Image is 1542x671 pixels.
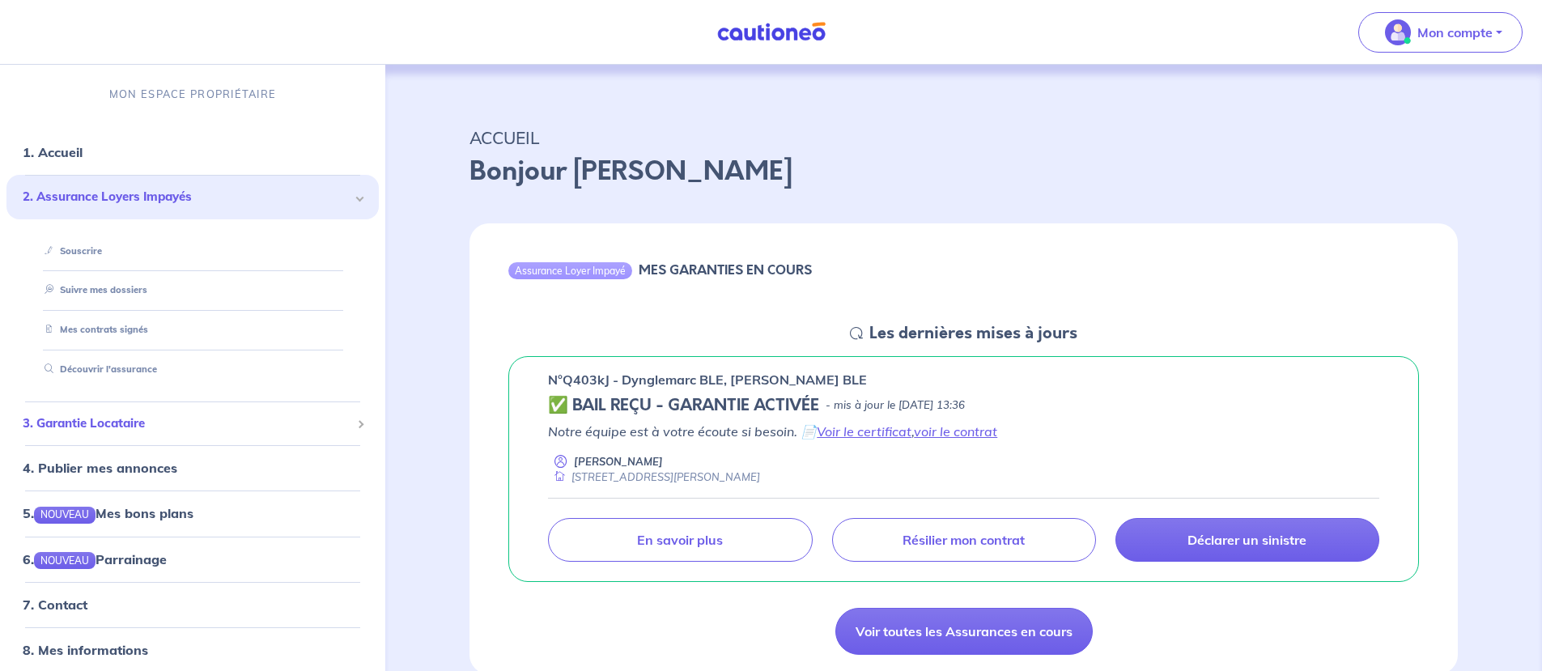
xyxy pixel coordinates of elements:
[38,245,102,257] a: Souscrire
[832,518,1096,562] a: Résilier mon contrat
[38,324,148,335] a: Mes contrats signés
[26,356,359,383] div: Découvrir l'assurance
[6,588,379,621] div: 7. Contact
[26,316,359,343] div: Mes contrats signés
[38,284,147,295] a: Suivre mes dossiers
[6,408,379,440] div: 3. Garantie Locataire
[548,370,867,389] p: n°Q403kJ - Dynglemarc BLE, [PERSON_NAME] BLE
[23,642,148,658] a: 8. Mes informations
[639,262,812,278] h6: MES GARANTIES EN COURS
[1358,12,1523,53] button: illu_account_valid_menu.svgMon compte
[1417,23,1493,42] p: Mon compte
[548,422,1379,441] p: Notre équipe est à votre écoute si besoin. 📄 ,
[23,505,193,521] a: 5.NOUVEAUMes bons plans
[1115,518,1379,562] a: Déclarer un sinistre
[826,397,965,414] p: - mis à jour le [DATE] 13:36
[548,469,760,485] div: [STREET_ADDRESS][PERSON_NAME]
[109,87,276,102] p: MON ESPACE PROPRIÉTAIRE
[469,152,1458,191] p: Bonjour [PERSON_NAME]
[817,423,911,440] a: Voir le certificat
[508,262,632,278] div: Assurance Loyer Impayé
[914,423,997,440] a: voir le contrat
[835,608,1093,655] a: Voir toutes les Assurances en cours
[26,238,359,265] div: Souscrire
[903,532,1025,548] p: Résilier mon contrat
[6,634,379,666] div: 8. Mes informations
[23,414,350,433] span: 3. Garantie Locataire
[23,597,87,613] a: 7. Contact
[548,518,812,562] a: En savoir plus
[1385,19,1411,45] img: illu_account_valid_menu.svg
[23,460,177,476] a: 4. Publier mes annonces
[469,123,1458,152] p: ACCUEIL
[6,542,379,575] div: 6.NOUVEAUParrainage
[711,22,832,42] img: Cautioneo
[38,363,157,375] a: Découvrir l'assurance
[26,277,359,304] div: Suivre mes dossiers
[548,396,819,415] h5: ✅ BAIL REÇU - GARANTIE ACTIVÉE
[6,452,379,484] div: 4. Publier mes annonces
[548,396,1379,415] div: state: CONTRACT-VALIDATED, Context: NEW,CHOOSE-CERTIFICATE,RELATIONSHIP,LESSOR-DOCUMENTS
[1187,532,1306,548] p: Déclarer un sinistre
[23,188,350,206] span: 2. Assurance Loyers Impayés
[574,454,663,469] p: [PERSON_NAME]
[6,497,379,529] div: 5.NOUVEAUMes bons plans
[869,324,1077,343] h5: Les dernières mises à jours
[6,175,379,219] div: 2. Assurance Loyers Impayés
[637,532,723,548] p: En savoir plus
[6,136,379,168] div: 1. Accueil
[23,144,83,160] a: 1. Accueil
[23,550,167,567] a: 6.NOUVEAUParrainage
